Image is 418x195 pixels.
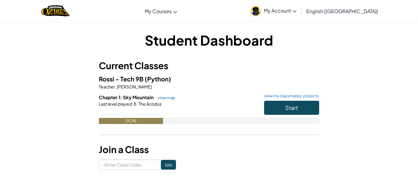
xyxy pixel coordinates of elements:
input: Join [161,160,176,170]
span: Rossi - Tech 9B [99,75,145,83]
div: 29.2% [99,118,163,124]
h1: Student Dashboard [99,31,319,50]
a: Ozaria by CodeCombat logo [41,5,70,17]
span: Teacher [99,84,115,89]
input: <Enter Class Code> [99,159,161,170]
h3: Join a Class [99,143,319,156]
h3: Current Classes [99,59,319,73]
span: 8. [133,101,138,107]
button: Start [264,101,319,115]
img: avatar [251,6,261,16]
span: The Acodus [138,101,162,107]
span: : [132,101,133,107]
img: Home [41,5,70,17]
span: (Python) [145,75,171,83]
a: English ([GEOGRAPHIC_DATA]) [303,3,381,19]
a: My Courses [142,3,180,19]
span: : [115,84,116,89]
span: [PERSON_NAME] [116,84,152,89]
span: My Courses [145,8,172,14]
span: Last level played [99,101,132,107]
span: Start [285,104,298,111]
span: English ([GEOGRAPHIC_DATA]) [306,8,378,14]
a: view my classmates' projects [261,94,319,98]
a: My Account [248,1,300,21]
span: My Account [264,7,297,14]
a: view map [155,95,175,100]
span: Chapter 1: Sky Mountain [99,94,155,100]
